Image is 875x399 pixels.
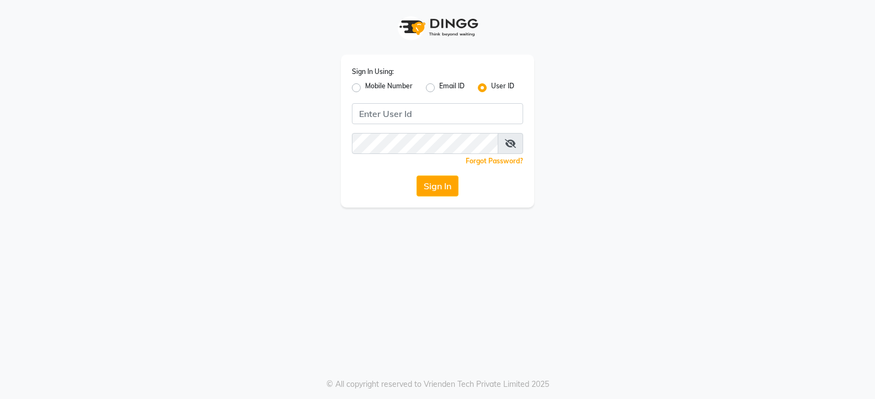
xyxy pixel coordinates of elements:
[352,103,523,124] input: Username
[439,81,465,94] label: Email ID
[491,81,514,94] label: User ID
[352,67,394,77] label: Sign In Using:
[393,11,482,44] img: logo1.svg
[365,81,413,94] label: Mobile Number
[417,175,458,196] button: Sign In
[466,157,523,165] a: Forgot Password?
[352,133,498,154] input: Username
